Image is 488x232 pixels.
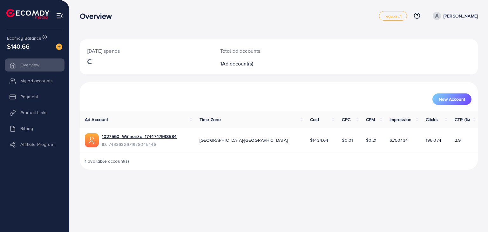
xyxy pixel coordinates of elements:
[342,137,353,143] span: $0.01
[390,116,412,123] span: Impression
[455,137,461,143] span: 2.9
[384,14,401,18] span: regular_1
[310,137,328,143] span: $1434.64
[342,116,350,123] span: CPC
[56,12,63,19] img: menu
[220,47,304,55] p: Total ad accounts
[310,116,319,123] span: Cost
[80,11,117,21] h3: Overview
[439,97,465,101] span: New Account
[455,116,470,123] span: CTR (%)
[85,158,129,164] span: 1 available account(s)
[7,35,41,41] span: Ecomdy Balance
[85,116,108,123] span: Ad Account
[220,61,304,67] h2: 1
[426,116,438,123] span: Clicks
[102,141,177,147] span: ID: 7493632671978045448
[432,93,471,105] button: New Account
[426,137,441,143] span: 196,074
[56,44,62,50] img: image
[222,60,253,67] span: Ad account(s)
[87,47,205,55] p: [DATE] spends
[6,9,49,19] img: logo
[102,133,177,140] a: 1027560_Winnerize_1744747938584
[366,137,377,143] span: $0.21
[200,137,288,143] span: [GEOGRAPHIC_DATA]/[GEOGRAPHIC_DATA]
[444,12,478,20] p: [PERSON_NAME]
[85,133,99,147] img: ic-ads-acc.e4c84228.svg
[390,137,408,143] span: 6,750,134
[200,116,221,123] span: Time Zone
[379,11,407,21] a: regular_1
[366,116,375,123] span: CPM
[7,42,30,51] span: $140.66
[430,12,478,20] a: [PERSON_NAME]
